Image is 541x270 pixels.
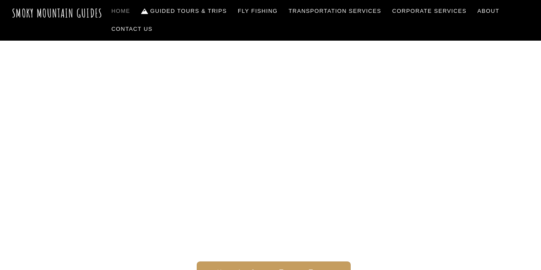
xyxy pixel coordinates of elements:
a: Smoky Mountain Guides [12,6,103,20]
a: Transportation Services [285,2,384,20]
a: Fly Fishing [234,2,281,20]
span: Smoky Mountain Guides [23,122,519,160]
a: Corporate Services [389,2,470,20]
a: Guided Tours & Trips [138,2,230,20]
a: About [474,2,503,20]
span: The ONLY one-stop, full Service Guide Company for the Gatlinburg and [GEOGRAPHIC_DATA] side of th... [23,160,519,236]
a: Home [108,2,134,20]
a: Contact Us [108,20,156,38]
